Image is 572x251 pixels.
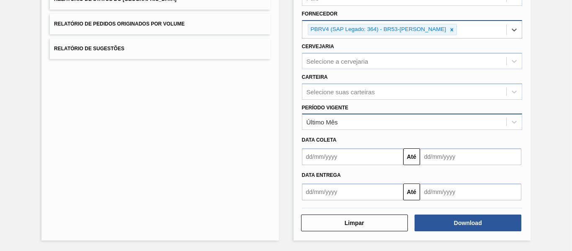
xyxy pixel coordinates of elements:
label: Período Vigente [302,105,348,111]
span: Relatório de Pedidos Originados por Volume [54,21,185,27]
span: Data coleta [302,137,337,143]
div: Selecione suas carteiras [307,88,375,95]
input: dd/mm/yyyy [302,148,403,165]
button: Até [403,148,420,165]
button: Download [415,215,521,231]
label: Fornecedor [302,11,338,17]
button: Relatório de Sugestões [50,39,270,59]
div: PBRV4 (SAP Legado: 364) - BR53-[PERSON_NAME] [308,24,448,35]
span: Data Entrega [302,172,341,178]
label: Cervejaria [302,44,334,49]
div: Selecione a cervejaria [307,57,368,65]
div: Último Mês [307,119,338,126]
button: Relatório de Pedidos Originados por Volume [50,14,270,34]
button: Limpar [301,215,408,231]
button: Até [403,184,420,200]
span: Relatório de Sugestões [54,46,124,52]
input: dd/mm/yyyy [302,184,403,200]
input: dd/mm/yyyy [420,148,521,165]
input: dd/mm/yyyy [420,184,521,200]
label: Carteira [302,74,328,80]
